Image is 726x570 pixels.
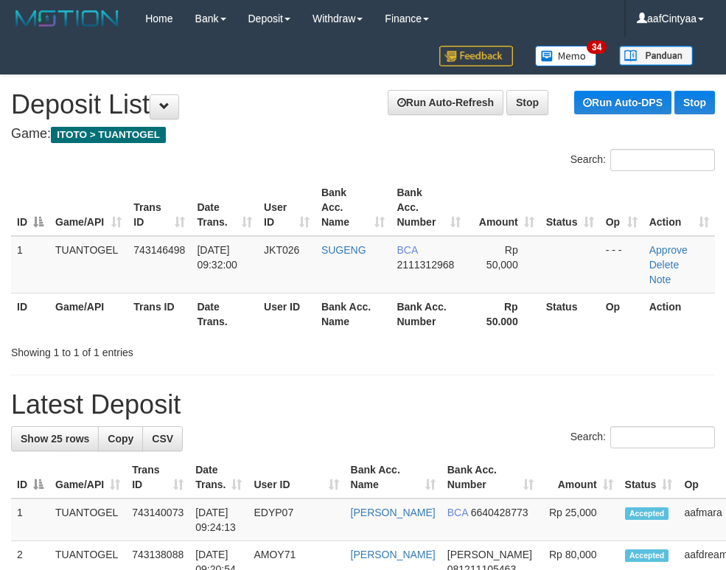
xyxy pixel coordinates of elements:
[610,149,715,171] input: Search:
[447,549,532,560] span: [PERSON_NAME]
[587,41,607,54] span: 34
[600,293,643,335] th: Op
[51,127,166,143] span: ITOTO > TUANTOGEL
[98,426,143,451] a: Copy
[649,244,688,256] a: Approve
[189,498,248,541] td: [DATE] 09:24:13
[49,236,128,293] td: TUANTOGEL
[391,179,467,236] th: Bank Acc. Number: activate to sort column ascending
[11,426,99,451] a: Show 25 rows
[619,456,679,498] th: Status: activate to sort column ascending
[610,426,715,448] input: Search:
[49,456,126,498] th: Game/API: activate to sort column ascending
[351,549,436,560] a: [PERSON_NAME]
[108,433,133,445] span: Copy
[486,244,518,271] span: Rp 50,000
[248,498,344,541] td: EDYP07
[258,179,315,236] th: User ID: activate to sort column ascending
[11,390,715,420] h1: Latest Deposit
[49,179,128,236] th: Game/API: activate to sort column ascending
[570,149,715,171] label: Search:
[643,179,715,236] th: Action: activate to sort column ascending
[189,456,248,498] th: Date Trans.: activate to sort column ascending
[388,90,503,115] a: Run Auto-Refresh
[11,7,123,29] img: MOTION_logo.png
[600,179,643,236] th: Op: activate to sort column ascending
[467,293,540,335] th: Rp 50.000
[391,293,467,335] th: Bank Acc. Number
[439,46,513,66] img: Feedback.jpg
[441,456,540,498] th: Bank Acc. Number: activate to sort column ascending
[128,179,191,236] th: Trans ID: activate to sort column ascending
[397,244,417,256] span: BCA
[574,91,671,114] a: Run Auto-DPS
[540,498,619,541] td: Rp 25,000
[649,259,679,271] a: Delete
[447,507,468,518] span: BCA
[570,426,715,448] label: Search:
[619,46,693,66] img: panduan.png
[21,433,89,445] span: Show 25 rows
[535,46,597,66] img: Button%20Memo.svg
[625,549,669,562] span: Accepted
[248,456,344,498] th: User ID: activate to sort column ascending
[351,507,436,518] a: [PERSON_NAME]
[467,179,540,236] th: Amount: activate to sort column ascending
[11,498,49,541] td: 1
[49,293,128,335] th: Game/API
[11,339,291,360] div: Showing 1 to 1 of 1 entries
[11,127,715,142] h4: Game:
[11,236,49,293] td: 1
[191,293,258,335] th: Date Trans.
[152,433,173,445] span: CSV
[674,91,715,114] a: Stop
[258,293,315,335] th: User ID
[506,90,548,115] a: Stop
[142,426,183,451] a: CSV
[11,456,49,498] th: ID: activate to sort column descending
[643,293,715,335] th: Action
[315,293,391,335] th: Bank Acc. Name
[397,259,454,271] span: Copy 2111312968 to clipboard
[625,507,669,520] span: Accepted
[11,179,49,236] th: ID: activate to sort column descending
[11,90,715,119] h1: Deposit List
[540,179,600,236] th: Status: activate to sort column ascending
[126,456,189,498] th: Trans ID: activate to sort column ascending
[540,456,619,498] th: Amount: activate to sort column ascending
[126,498,189,541] td: 743140073
[11,293,49,335] th: ID
[345,456,441,498] th: Bank Acc. Name: activate to sort column ascending
[315,179,391,236] th: Bank Acc. Name: activate to sort column ascending
[128,293,191,335] th: Trans ID
[649,274,671,285] a: Note
[133,244,185,256] span: 743146498
[191,179,258,236] th: Date Trans.: activate to sort column ascending
[540,293,600,335] th: Status
[471,507,528,518] span: Copy 6640428773 to clipboard
[49,498,126,541] td: TUANTOGEL
[600,236,643,293] td: - - -
[197,244,237,271] span: [DATE] 09:32:00
[264,244,299,256] span: JKT026
[321,244,366,256] a: SUGENG
[524,37,608,74] a: 34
